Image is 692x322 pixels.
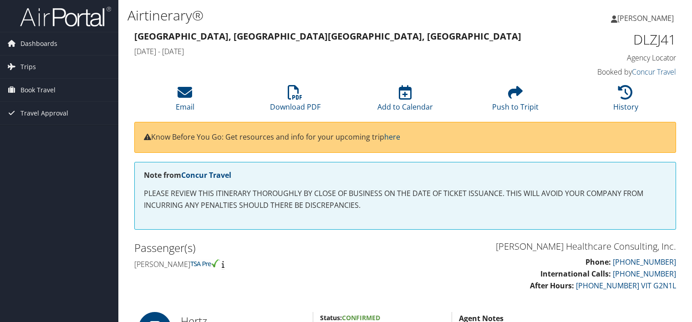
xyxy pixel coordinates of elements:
[20,55,36,78] span: Trips
[134,259,398,269] h4: [PERSON_NAME]
[377,90,433,112] a: Add to Calendar
[412,240,676,253] h3: [PERSON_NAME] Healthcare Consulting, Inc.
[144,170,231,180] strong: Note from
[613,90,638,112] a: History
[492,90,539,112] a: Push to Tripit
[20,79,56,101] span: Book Travel
[144,188,667,211] p: PLEASE REVIEW THIS ITINERARY THOROUGHLY BY CLOSE OF BUSINESS ON THE DATE OF TICKET ISSUANCE. THIS...
[342,313,380,322] span: Confirmed
[320,313,342,322] strong: Status:
[611,5,683,32] a: [PERSON_NAME]
[181,170,231,180] a: Concur Travel
[551,30,676,49] h1: DLZJ41
[134,46,537,56] h4: [DATE] - [DATE]
[134,30,521,42] strong: [GEOGRAPHIC_DATA], [GEOGRAPHIC_DATA] [GEOGRAPHIC_DATA], [GEOGRAPHIC_DATA]
[540,269,611,279] strong: International Calls:
[176,90,194,112] a: Email
[20,6,111,27] img: airportal-logo.png
[551,67,676,77] h4: Booked by
[144,131,667,143] p: Know Before You Go: Get resources and info for your upcoming trip
[632,67,676,77] a: Concur Travel
[613,269,676,279] a: [PHONE_NUMBER]
[270,90,321,112] a: Download PDF
[127,6,498,25] h1: Airtinerary®
[585,257,611,267] strong: Phone:
[20,102,68,125] span: Travel Approval
[613,257,676,267] a: [PHONE_NUMBER]
[20,32,57,55] span: Dashboards
[384,132,400,142] a: here
[617,13,674,23] span: [PERSON_NAME]
[134,240,398,256] h2: Passenger(s)
[530,281,574,291] strong: After Hours:
[576,281,676,291] a: [PHONE_NUMBER] VIT G2N1L
[551,53,676,63] h4: Agency Locator
[190,259,220,267] img: tsa-precheck.png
